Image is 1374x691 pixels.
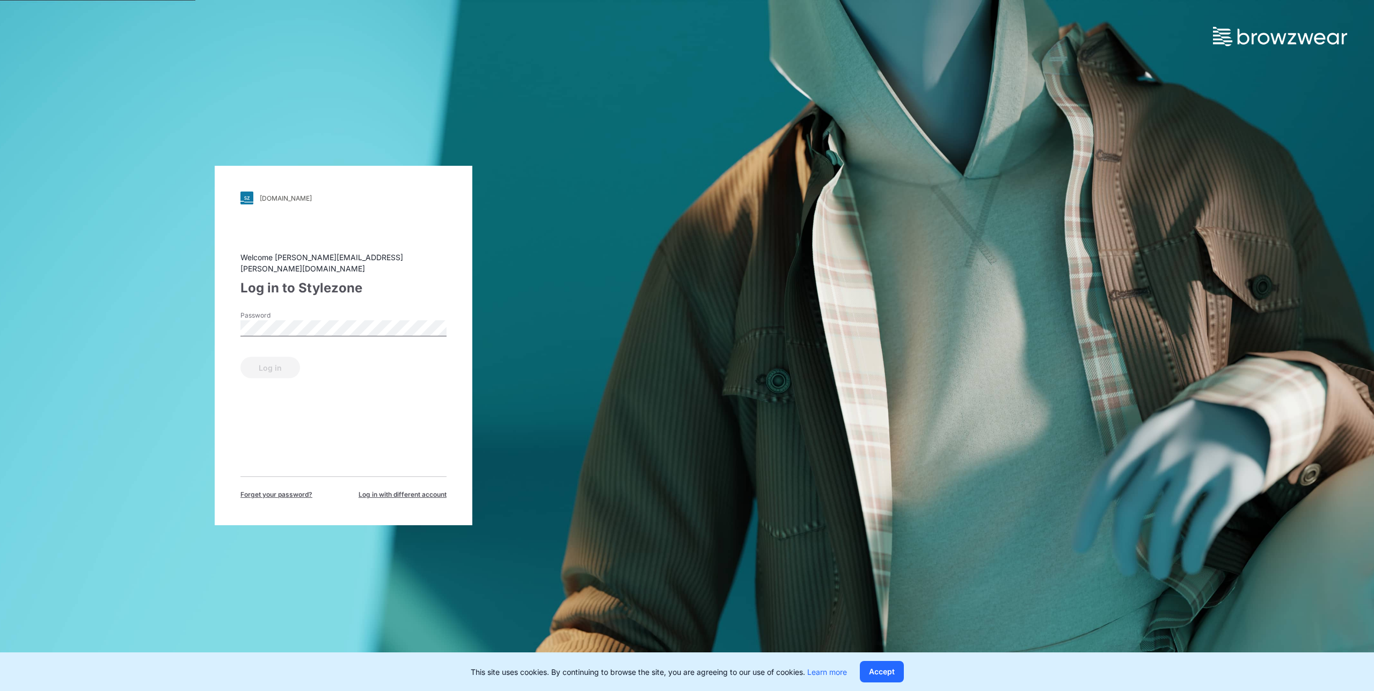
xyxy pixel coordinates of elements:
[860,661,904,682] button: Accept
[240,490,312,499] span: Forget your password?
[240,311,316,320] label: Password
[240,252,447,274] div: Welcome [PERSON_NAME][EMAIL_ADDRESS][PERSON_NAME][DOMAIN_NAME]
[260,194,312,202] div: [DOMAIN_NAME]
[807,667,847,677] a: Learn more
[240,192,447,204] a: [DOMAIN_NAME]
[471,666,847,678] p: This site uses cookies. By continuing to browse the site, you are agreeing to our use of cookies.
[240,192,253,204] img: svg+xml;base64,PHN2ZyB3aWR0aD0iMjgiIGhlaWdodD0iMjgiIHZpZXdCb3g9IjAgMCAyOCAyOCIgZmlsbD0ibm9uZSIgeG...
[1213,27,1347,46] img: browzwear-logo.73288ffb.svg
[359,490,447,499] span: Log in with different account
[240,278,447,298] div: Log in to Stylezone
